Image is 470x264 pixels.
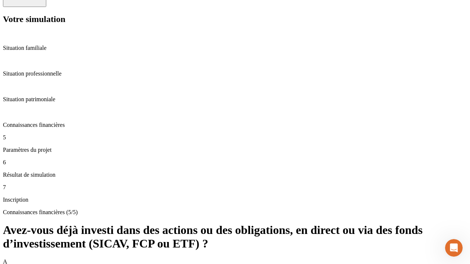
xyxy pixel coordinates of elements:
p: Situation professionnelle [3,70,467,77]
p: Inscription [3,197,467,203]
p: 5 [3,134,467,141]
h1: Avez-vous déjà investi dans des actions ou des obligations, en direct ou via des fonds d’investis... [3,223,467,250]
p: Paramètres du projet [3,147,467,153]
p: Résultat de simulation [3,172,467,178]
p: Situation familiale [3,45,467,51]
p: Situation patrimoniale [3,96,467,103]
p: Connaissances financières [3,122,467,128]
p: 6 [3,159,467,166]
h2: Votre simulation [3,14,467,24]
p: Connaissances financières (5/5) [3,209,467,216]
p: 7 [3,184,467,191]
iframe: Intercom live chat [445,239,463,257]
